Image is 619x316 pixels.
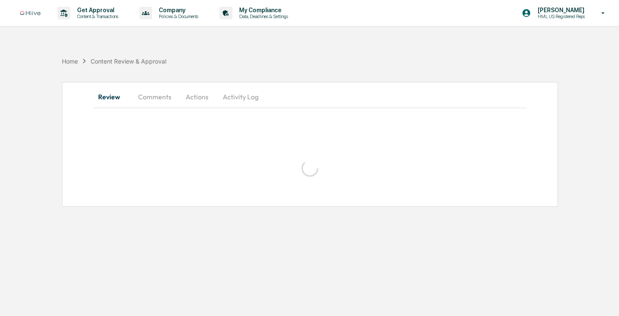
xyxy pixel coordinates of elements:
p: Content & Transactions [70,13,123,19]
button: Actions [178,87,216,107]
div: Content Review & Approval [91,58,166,65]
p: [PERSON_NAME] [531,7,589,13]
p: My Compliance [232,7,292,13]
div: Home [62,58,78,65]
p: HML US Registered Reps [531,13,589,19]
p: Company [152,7,203,13]
img: logo [20,11,40,16]
p: Data, Deadlines & Settings [232,13,292,19]
div: secondary tabs example [93,87,527,107]
p: Policies & Documents [152,13,203,19]
p: Get Approval [70,7,123,13]
button: Activity Log [216,87,265,107]
button: Comments [131,87,178,107]
button: Review [93,87,131,107]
